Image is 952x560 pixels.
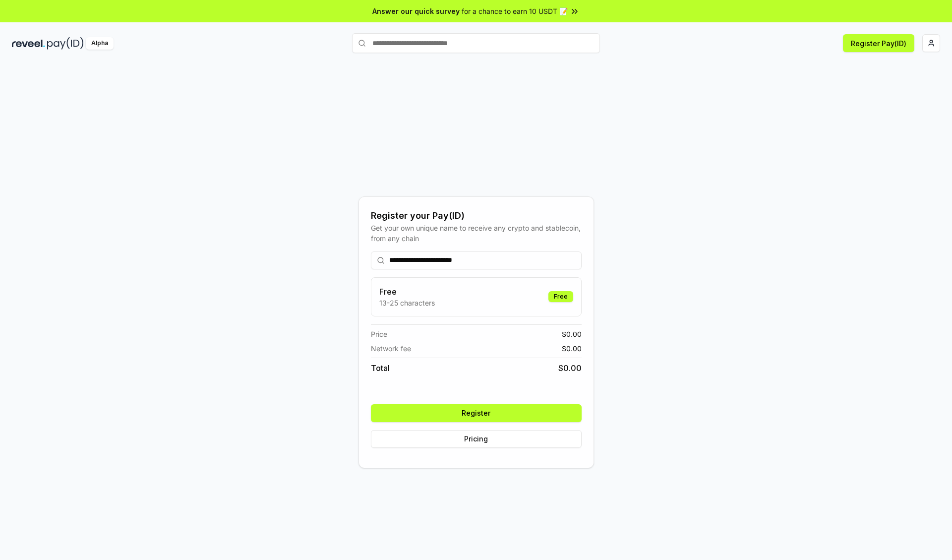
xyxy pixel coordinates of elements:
[548,291,573,302] div: Free
[379,298,435,308] p: 13-25 characters
[371,209,582,223] div: Register your Pay(ID)
[86,37,114,50] div: Alpha
[371,343,411,354] span: Network fee
[562,343,582,354] span: $ 0.00
[371,430,582,448] button: Pricing
[371,223,582,244] div: Get your own unique name to receive any crypto and stablecoin, from any chain
[379,286,435,298] h3: Free
[462,6,568,16] span: for a chance to earn 10 USDT 📝
[371,329,387,339] span: Price
[562,329,582,339] span: $ 0.00
[371,404,582,422] button: Register
[47,37,84,50] img: pay_id
[12,37,45,50] img: reveel_dark
[372,6,460,16] span: Answer our quick survey
[843,34,914,52] button: Register Pay(ID)
[558,362,582,374] span: $ 0.00
[371,362,390,374] span: Total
